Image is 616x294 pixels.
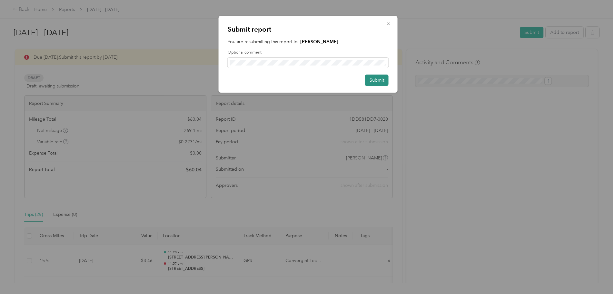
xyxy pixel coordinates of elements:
[365,75,389,86] button: Submit
[228,38,389,45] p: You are resubmitting this report to:
[228,50,389,56] label: Optional comment
[580,258,616,294] iframe: Everlance-gr Chat Button Frame
[300,39,338,45] strong: [PERSON_NAME]
[228,25,389,34] p: Submit report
